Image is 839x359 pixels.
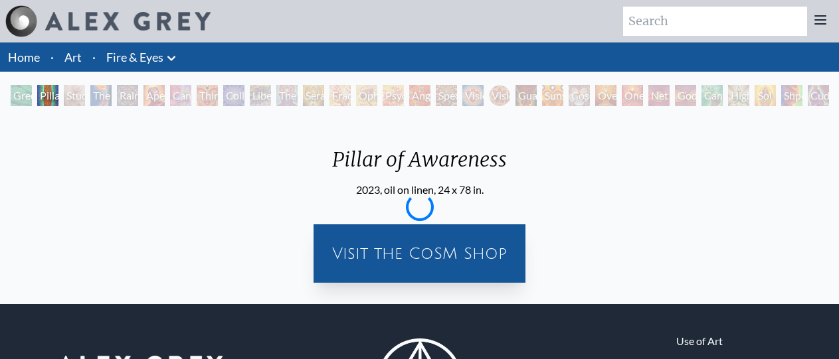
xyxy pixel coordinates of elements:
div: Shpongled [781,85,802,106]
div: Sol Invictus [755,85,776,106]
a: Use of Art [676,333,723,349]
div: Cuddle [808,85,829,106]
div: Cannabis Sutra [170,85,191,106]
li: · [87,42,101,72]
div: Angel Skin [409,85,430,106]
div: Collective Vision [223,85,244,106]
div: Pillar of Awareness [37,85,58,106]
div: Higher Vision [728,85,749,106]
a: Visit the CoSM Shop [322,232,517,275]
div: Liberation Through Seeing [250,85,271,106]
li: · [45,42,59,72]
div: One [622,85,643,106]
div: Seraphic Transport Docking on the Third Eye [303,85,324,106]
div: Oversoul [595,85,616,106]
div: Pillar of Awareness [322,147,517,182]
div: Psychomicrograph of a Fractal Paisley Cherub Feather Tip [383,85,404,106]
div: Net of Being [648,85,670,106]
div: Cannafist [701,85,723,106]
div: Ophanic Eyelash [356,85,377,106]
div: Fractal Eyes [329,85,351,106]
div: Vision Crystal [462,85,484,106]
a: Home [8,50,40,64]
div: The Torch [90,85,112,106]
div: Third Eye Tears of Joy [197,85,218,106]
a: Art [64,48,82,66]
div: Rainbow Eye Ripple [117,85,138,106]
a: Fire & Eyes [106,48,163,66]
div: Spectral Lotus [436,85,457,106]
div: Cosmic Elf [569,85,590,106]
input: Search [623,7,807,36]
div: The Seer [276,85,298,106]
div: Sunyata [542,85,563,106]
div: Godself [675,85,696,106]
div: Green Hand [11,85,32,106]
div: Study for the Great Turn [64,85,85,106]
div: Vision Crystal Tondo [489,85,510,106]
div: Guardian of Infinite Vision [515,85,537,106]
div: Aperture [143,85,165,106]
div: 2023, oil on linen, 24 x 78 in. [322,182,517,198]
